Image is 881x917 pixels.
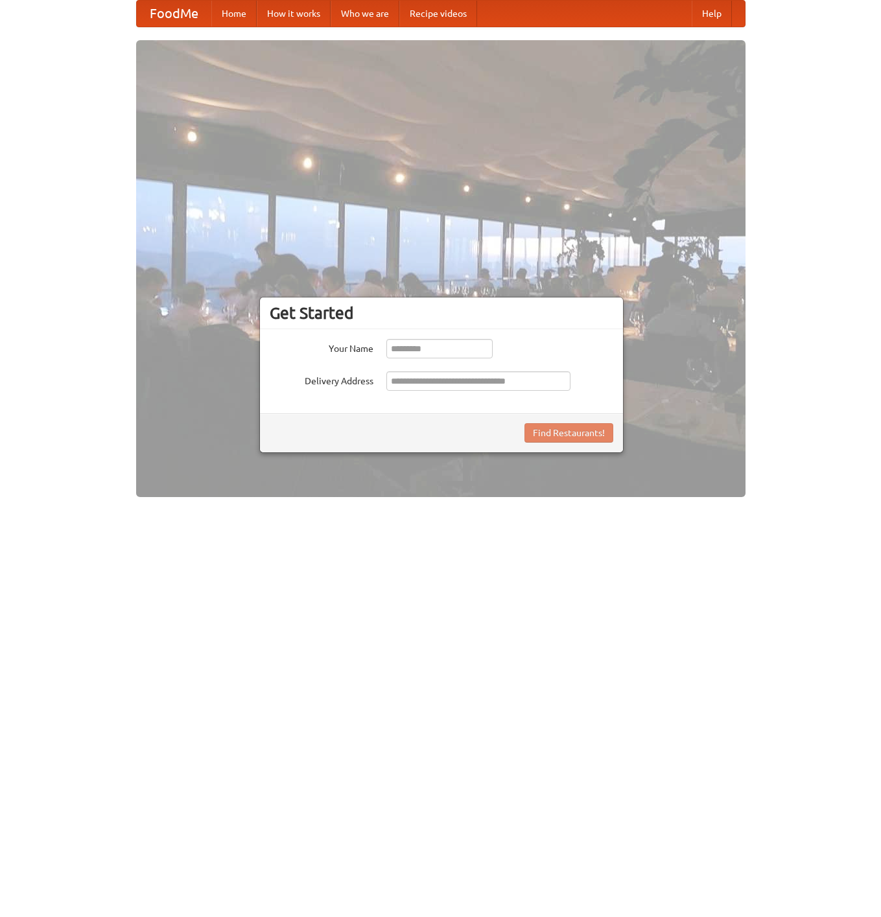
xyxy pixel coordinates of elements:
[270,339,373,355] label: Your Name
[257,1,331,27] a: How it works
[331,1,399,27] a: Who we are
[692,1,732,27] a: Help
[270,303,613,323] h3: Get Started
[399,1,477,27] a: Recipe videos
[211,1,257,27] a: Home
[137,1,211,27] a: FoodMe
[270,371,373,388] label: Delivery Address
[524,423,613,443] button: Find Restaurants!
